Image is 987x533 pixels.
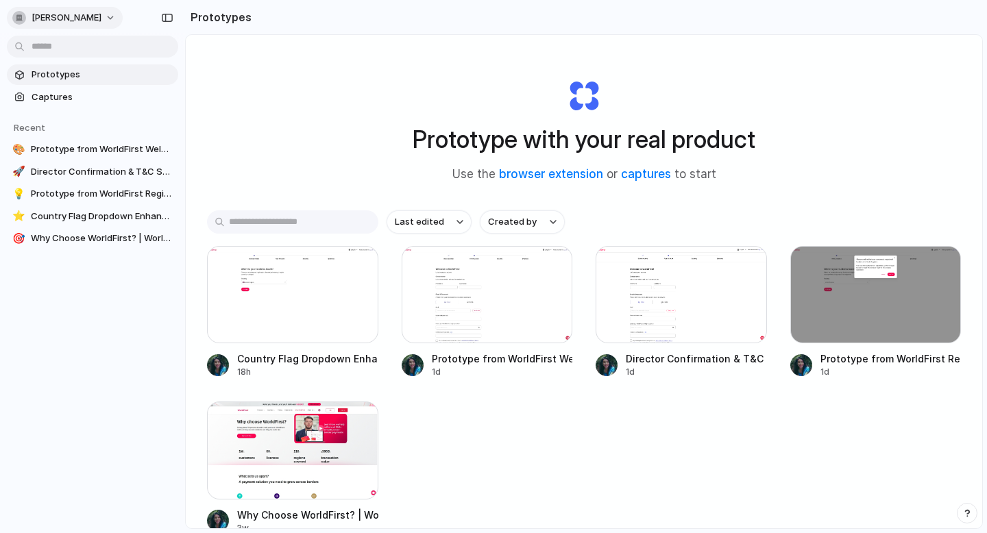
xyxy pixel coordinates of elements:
button: Last edited [387,210,472,234]
div: 18h [237,366,378,378]
a: 🎨Prototype from WorldFirst Welcome [7,139,178,160]
a: Director Confirmation & T&C SeparationDirector Confirmation & T&C Separation1d [596,246,767,378]
button: Created by [480,210,565,234]
span: [PERSON_NAME] [32,11,101,25]
div: 1d [432,366,573,378]
div: ⭐ [12,210,25,223]
a: Prototypes [7,64,178,85]
span: Use the or to start [452,166,716,184]
div: Prototype from WorldFirst Registration v2 [820,351,962,366]
a: captures [621,167,671,181]
span: Captures [32,90,173,104]
a: Country Flag Dropdown EnhancementCountry Flag Dropdown Enhancement18h [207,246,378,378]
h1: Prototype with your real product [413,121,755,158]
span: Created by [488,215,537,229]
a: 💡Prototype from WorldFirst Registration v2 [7,184,178,204]
a: browser extension [499,167,603,181]
span: Why Choose WorldFirst? | WorldFirst UK [31,232,173,245]
div: Country Flag Dropdown Enhancement [237,351,378,366]
span: Prototypes [32,68,173,82]
div: 🎨 [12,142,25,156]
span: Prototype from WorldFirst Registration v2 [31,187,173,201]
div: Why Choose WorldFirst? | WorldFirst UK [237,508,378,522]
span: Country Flag Dropdown Enhancement [31,210,173,223]
a: 🚀Director Confirmation & T&C Separation [7,162,178,182]
button: [PERSON_NAME] [7,7,123,29]
span: Prototype from WorldFirst Welcome [31,142,173,156]
div: Prototype from WorldFirst Welcome [432,351,573,366]
span: Recent [14,122,45,133]
a: ⭐Country Flag Dropdown Enhancement [7,206,178,227]
div: 1d [626,366,767,378]
div: 🎯 [12,232,25,245]
span: Last edited [395,215,444,229]
a: 🎯Why Choose WorldFirst? | WorldFirst UK [7,228,178,249]
div: 💡 [12,187,25,201]
div: 1d [820,366,962,378]
div: Director Confirmation & T&C Separation [626,351,767,366]
a: Captures [7,87,178,108]
a: Prototype from WorldFirst WelcomePrototype from WorldFirst Welcome1d [402,246,573,378]
a: Prototype from WorldFirst Registration v2Prototype from WorldFirst Registration v21d [790,246,962,378]
span: Director Confirmation & T&C Separation [31,165,173,179]
div: 🚀 [12,165,25,179]
h2: Prototypes [185,9,252,25]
